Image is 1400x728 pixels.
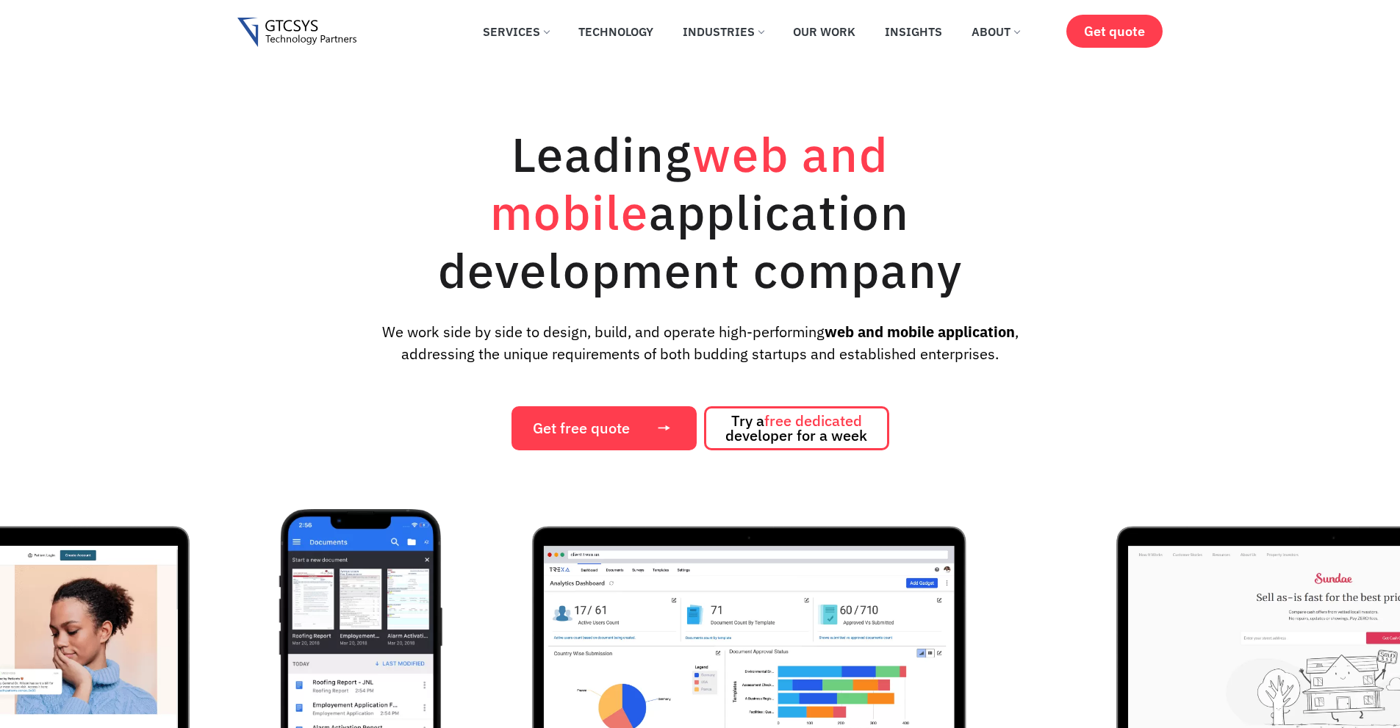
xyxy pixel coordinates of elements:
img: Gtcsys logo [237,18,357,48]
span: Try a developer for a week [725,414,867,443]
a: Get free quote [511,406,697,450]
strong: web and mobile application [825,322,1015,342]
a: Our Work [782,15,866,48]
a: Get quote [1066,15,1163,48]
a: Services [472,15,560,48]
p: We work side by side to design, build, and operate high-performing , addressing the unique requir... [357,321,1042,365]
a: Technology [567,15,664,48]
span: Get quote [1084,24,1145,39]
span: free dedicated [764,411,862,430]
h1: Leading application development company [370,125,1031,299]
a: Try afree dedicated developer for a week [704,406,889,450]
a: Insights [874,15,953,48]
a: About [961,15,1030,48]
a: Industries [672,15,775,48]
span: Get free quote [533,421,630,436]
span: web and mobile [490,123,889,243]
